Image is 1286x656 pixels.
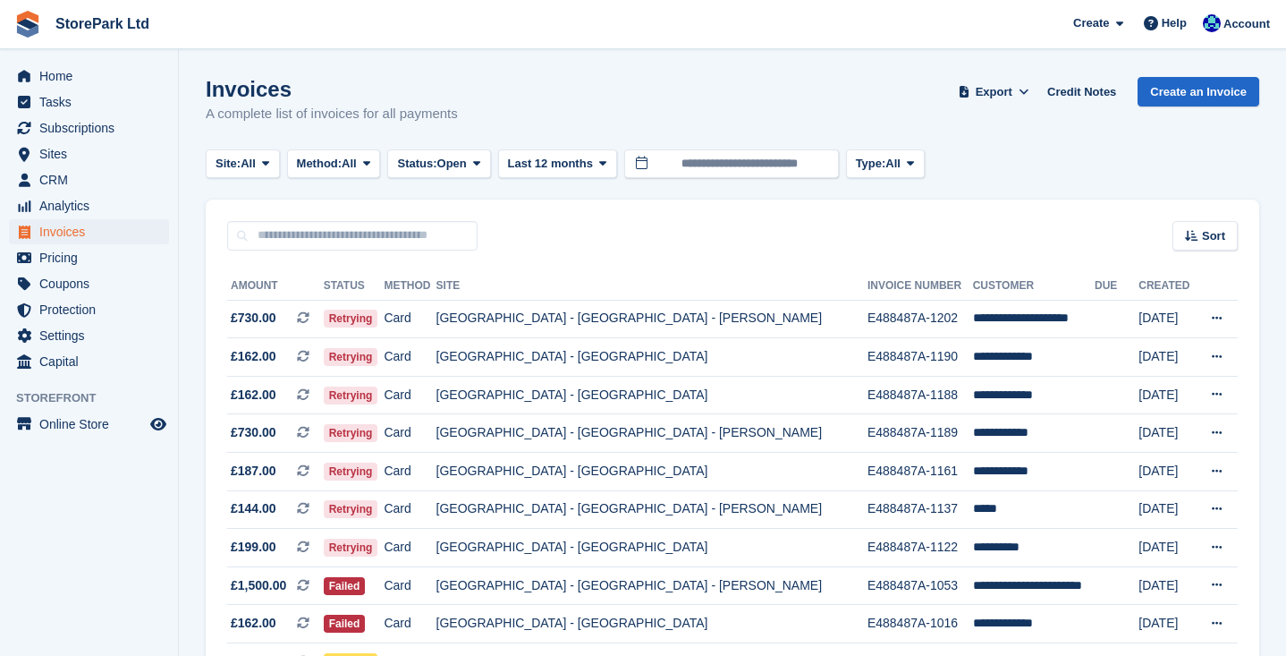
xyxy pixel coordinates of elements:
[436,529,867,567] td: [GEOGRAPHIC_DATA] - [GEOGRAPHIC_DATA]
[231,614,276,633] span: £162.00
[436,376,867,414] td: [GEOGRAPHIC_DATA] - [GEOGRAPHIC_DATA]
[324,310,378,328] span: Retrying
[954,77,1033,106] button: Export
[324,615,366,633] span: Failed
[436,605,867,643] td: [GEOGRAPHIC_DATA] - [GEOGRAPHIC_DATA]
[324,272,385,301] th: Status
[48,9,157,38] a: StorePark Ltd
[384,376,436,414] td: Card
[324,348,378,366] span: Retrying
[867,414,973,453] td: E488487A-1189
[39,89,147,115] span: Tasks
[1138,338,1196,377] td: [DATE]
[437,155,467,173] span: Open
[206,104,458,124] p: A complete list of invoices for all payments
[397,155,436,173] span: Status:
[384,272,436,301] th: Method
[324,387,378,405] span: Retrying
[384,567,436,605] td: Card
[39,167,147,192] span: CRM
[436,272,867,301] th: Site
[1073,14,1109,32] span: Create
[1223,15,1270,33] span: Account
[867,272,973,301] th: Invoice Number
[39,115,147,141] span: Subscriptions
[976,83,1012,101] span: Export
[1040,77,1123,106] a: Credit Notes
[39,297,147,322] span: Protection
[39,141,147,166] span: Sites
[231,423,276,442] span: £730.00
[227,272,324,301] th: Amount
[867,300,973,338] td: E488487A-1202
[387,149,490,179] button: Status: Open
[9,297,169,322] a: menu
[9,245,169,270] a: menu
[1138,490,1196,529] td: [DATE]
[1203,14,1221,32] img: Donna
[384,414,436,453] td: Card
[297,155,343,173] span: Method:
[231,538,276,557] span: £199.00
[436,567,867,605] td: [GEOGRAPHIC_DATA] - [GEOGRAPHIC_DATA] - [PERSON_NAME]
[856,155,886,173] span: Type:
[384,605,436,643] td: Card
[867,376,973,414] td: E488487A-1188
[1138,300,1196,338] td: [DATE]
[231,576,286,595] span: £1,500.00
[1095,272,1138,301] th: Due
[9,412,169,437] a: menu
[1138,77,1259,106] a: Create an Invoice
[39,64,147,89] span: Home
[16,389,178,407] span: Storefront
[1138,376,1196,414] td: [DATE]
[39,412,147,437] span: Online Store
[9,141,169,166] a: menu
[867,605,973,643] td: E488487A-1016
[39,219,147,244] span: Invoices
[324,463,378,481] span: Retrying
[1162,14,1187,32] span: Help
[436,338,867,377] td: [GEOGRAPHIC_DATA] - [GEOGRAPHIC_DATA]
[14,11,41,38] img: stora-icon-8386f47178a22dfd0bd8f6a31ec36ba5ce8667c1dd55bd0f319d3a0aa187defe.svg
[436,453,867,491] td: [GEOGRAPHIC_DATA] - [GEOGRAPHIC_DATA]
[1202,227,1225,245] span: Sort
[231,347,276,366] span: £162.00
[9,193,169,218] a: menu
[436,414,867,453] td: [GEOGRAPHIC_DATA] - [GEOGRAPHIC_DATA] - [PERSON_NAME]
[1138,605,1196,643] td: [DATE]
[867,453,973,491] td: E488487A-1161
[436,300,867,338] td: [GEOGRAPHIC_DATA] - [GEOGRAPHIC_DATA] - [PERSON_NAME]
[342,155,357,173] span: All
[9,349,169,374] a: menu
[508,155,593,173] span: Last 12 months
[39,271,147,296] span: Coupons
[384,453,436,491] td: Card
[9,64,169,89] a: menu
[846,149,925,179] button: Type: All
[384,490,436,529] td: Card
[9,219,169,244] a: menu
[39,349,147,374] span: Capital
[867,529,973,567] td: E488487A-1122
[1138,529,1196,567] td: [DATE]
[148,413,169,435] a: Preview store
[867,338,973,377] td: E488487A-1190
[231,499,276,518] span: £144.00
[1138,272,1196,301] th: Created
[206,149,280,179] button: Site: All
[9,89,169,115] a: menu
[231,386,276,405] span: £162.00
[9,167,169,192] a: menu
[885,155,901,173] span: All
[384,529,436,567] td: Card
[231,309,276,328] span: £730.00
[231,462,276,481] span: £187.00
[436,490,867,529] td: [GEOGRAPHIC_DATA] - [GEOGRAPHIC_DATA] - [PERSON_NAME]
[324,577,366,595] span: Failed
[9,271,169,296] a: menu
[1138,414,1196,453] td: [DATE]
[384,338,436,377] td: Card
[287,149,381,179] button: Method: All
[973,272,1095,301] th: Customer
